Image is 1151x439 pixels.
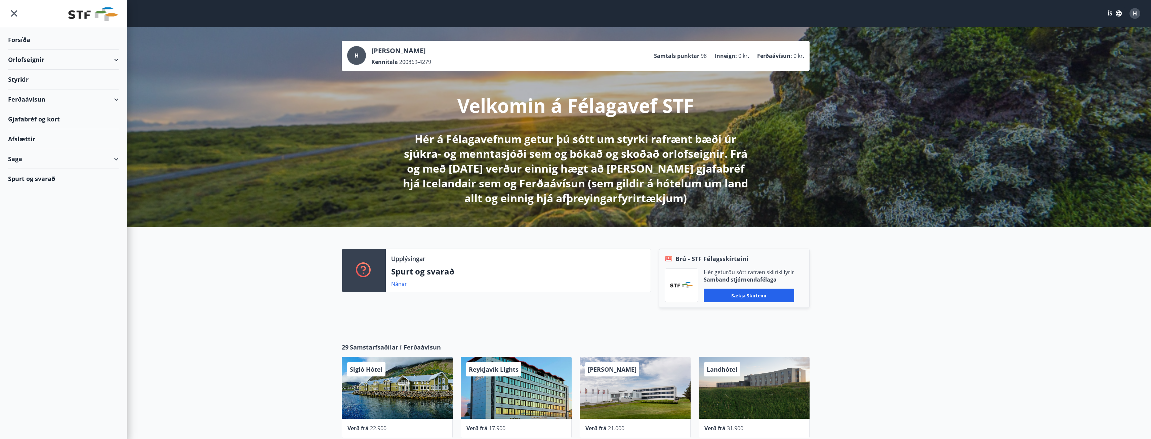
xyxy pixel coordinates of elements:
span: [PERSON_NAME] [588,365,636,373]
div: Orlofseignir [8,50,119,70]
span: Verð frá [704,425,726,432]
span: Samstarfsaðilar í Ferðaávísun [350,343,441,352]
div: Saga [8,149,119,169]
p: Velkomin á Félagavef STF [457,93,694,118]
p: Hér á Félagavefnum getur þú sótt um styrki rafrænt bæði úr sjúkra- og menntasjóði sem og bókað og... [398,132,753,206]
div: Forsíða [8,30,119,50]
p: [PERSON_NAME] [371,46,431,56]
span: 22.900 [370,425,386,432]
button: Sækja skírteini [704,289,794,302]
span: H [1133,10,1137,17]
span: 31.900 [727,425,743,432]
span: Verð frá [347,425,369,432]
p: Inneign : [715,52,737,60]
img: union_logo [68,7,119,21]
button: ÍS [1104,7,1125,20]
span: 0 kr. [793,52,804,60]
span: 0 kr. [738,52,749,60]
img: vjCaq2fThgY3EUYqSgpjEiBg6WP39ov69hlhuPVN.png [670,282,693,288]
span: H [355,52,359,59]
p: Samband stjórnendafélaga [704,276,794,283]
button: menu [8,7,20,20]
span: 21.000 [608,425,624,432]
a: Nánar [391,280,407,288]
span: Reykjavík Lights [469,365,519,373]
span: Landhótel [707,365,738,373]
span: 200869-4279 [399,58,431,66]
div: Gjafabréf og kort [8,109,119,129]
p: Spurt og svarað [391,266,645,277]
span: 17.900 [489,425,505,432]
p: Ferðaávísun : [757,52,792,60]
span: Verð frá [585,425,607,432]
div: Styrkir [8,70,119,89]
p: Samtals punktar [654,52,699,60]
span: Verð frá [466,425,488,432]
span: Brú - STF Félagsskírteini [675,254,748,263]
span: 98 [701,52,707,60]
p: Kennitala [371,58,398,66]
span: 29 [342,343,348,352]
div: Spurt og svarað [8,169,119,188]
div: Afslættir [8,129,119,149]
div: Ferðaávísun [8,89,119,109]
button: H [1127,5,1143,22]
span: Sigló Hótel [350,365,383,373]
p: Upplýsingar [391,254,425,263]
p: Hér geturðu sótt rafræn skilríki fyrir [704,268,794,276]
